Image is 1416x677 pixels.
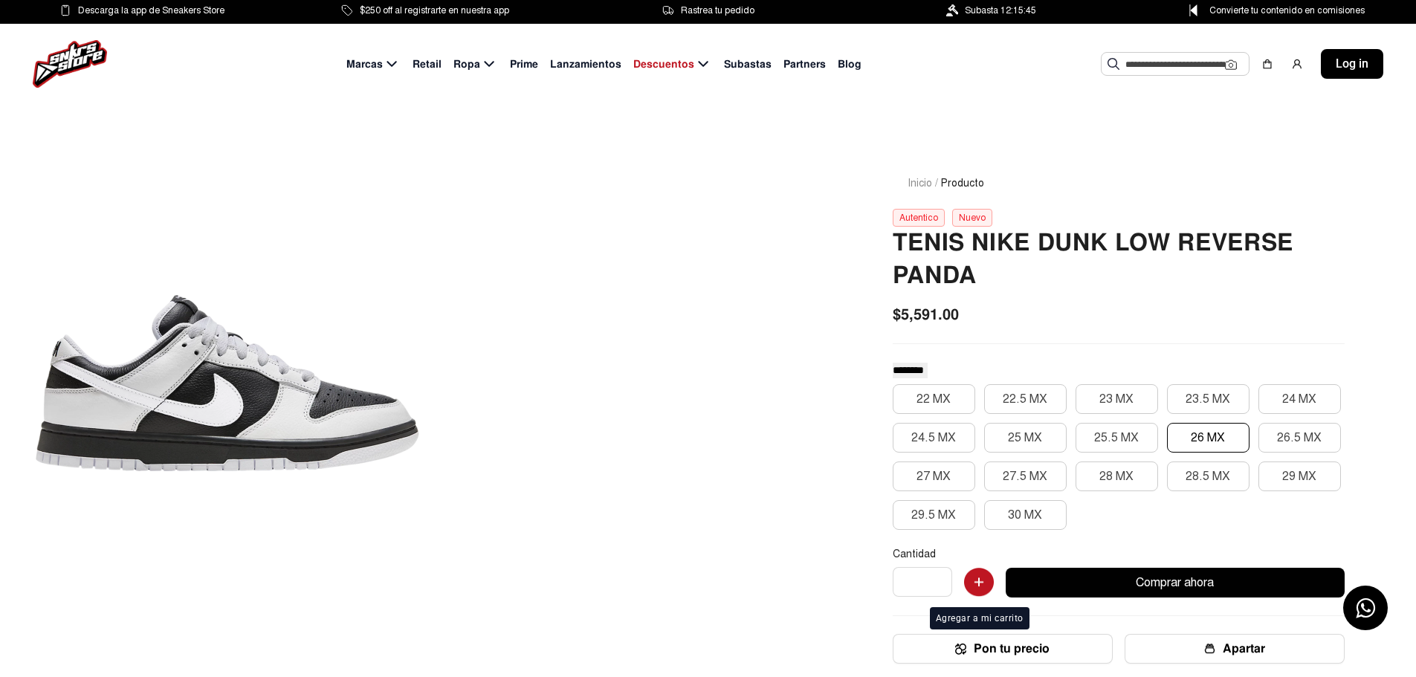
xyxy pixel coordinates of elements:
[78,2,224,19] span: Descarga la app de Sneakers Store
[1225,59,1237,71] img: Cámara
[1258,384,1341,414] button: 24 MX
[1167,461,1249,491] button: 28.5 MX
[1204,643,1215,655] img: wallet-05.png
[1184,4,1203,16] img: Control Point Icon
[346,56,383,72] span: Marcas
[681,2,754,19] span: Rastrea tu pedido
[893,303,959,325] span: $5,591.00
[893,548,1345,561] p: Cantidad
[1336,55,1368,73] span: Log in
[1167,423,1249,453] button: 26 MX
[984,500,1067,530] button: 30 MX
[510,56,538,72] span: Prime
[783,56,826,72] span: Partners
[955,643,966,655] img: Icon.png
[964,568,994,597] img: Agregar al carrito
[1291,58,1303,70] img: user
[893,634,1113,664] button: Pon tu precio
[1125,634,1345,664] button: Apartar
[1167,384,1249,414] button: 23.5 MX
[893,209,945,227] div: Autentico
[633,56,694,72] span: Descuentos
[984,461,1067,491] button: 27.5 MX
[453,56,480,72] span: Ropa
[1108,58,1119,70] img: Buscar
[1258,461,1341,491] button: 29 MX
[893,227,1345,292] h2: Tenis Nike Dunk Low Reverse Panda
[413,56,442,72] span: Retail
[550,56,621,72] span: Lanzamientos
[1076,423,1158,453] button: 25.5 MX
[965,2,1036,19] span: Subasta 12:15:45
[1209,2,1365,19] span: Convierte tu contenido en comisiones
[893,423,975,453] button: 24.5 MX
[941,175,984,191] span: Producto
[952,209,992,227] div: Nuevo
[1006,568,1345,597] button: Comprar ahora
[908,177,932,190] a: Inicio
[33,40,107,88] img: logo
[1076,384,1158,414] button: 23 MX
[360,2,509,19] span: $250 off al registrarte en nuestra app
[893,500,975,530] button: 29.5 MX
[893,461,975,491] button: 27 MX
[1258,423,1341,453] button: 26.5 MX
[984,384,1067,414] button: 22.5 MX
[838,56,861,72] span: Blog
[1261,58,1273,70] img: shopping
[893,384,975,414] button: 22 MX
[984,423,1067,453] button: 25 MX
[724,56,772,72] span: Subastas
[1076,461,1158,491] button: 28 MX
[935,175,938,191] span: /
